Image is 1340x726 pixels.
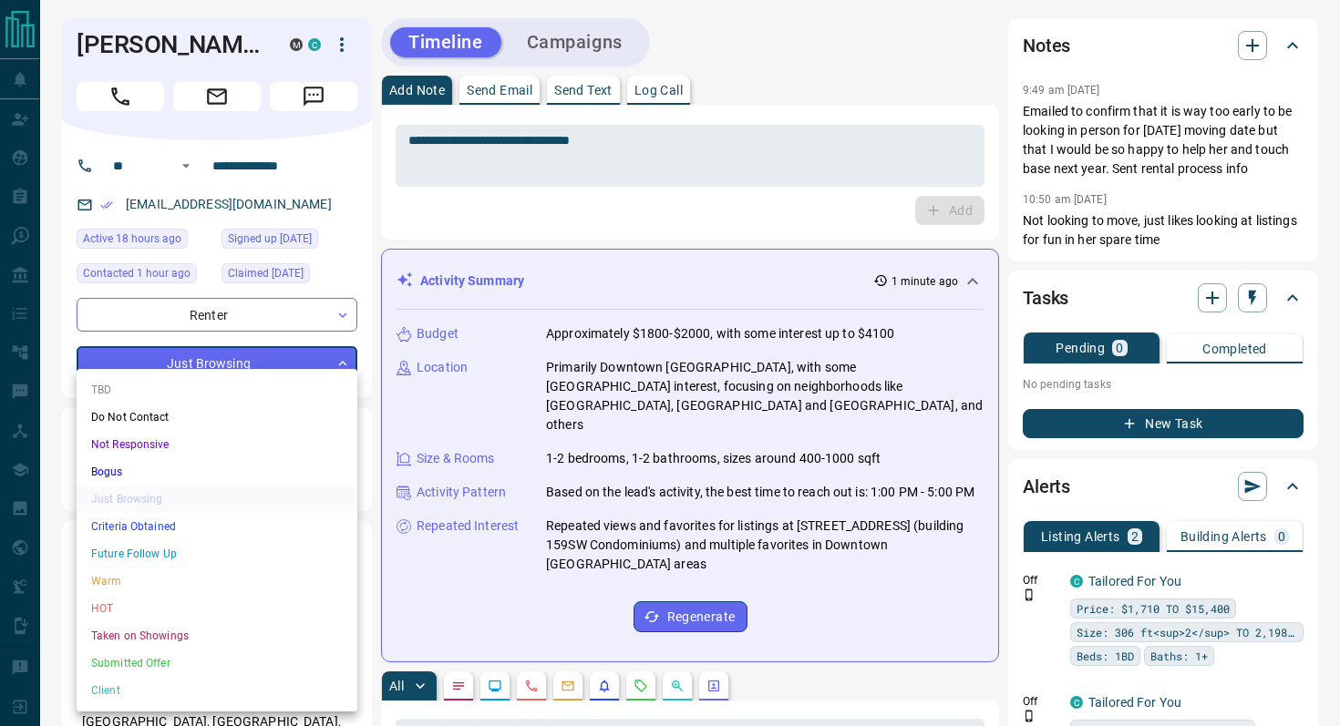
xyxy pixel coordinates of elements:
li: TBD [77,376,357,404]
li: Bogus [77,458,357,486]
li: Future Follow Up [77,540,357,568]
li: Taken on Showings [77,622,357,649]
li: Do Not Contact [77,404,357,431]
li: Criteria Obtained [77,513,357,540]
li: HOT [77,595,357,622]
li: Warm [77,568,357,595]
li: Client [77,677,357,704]
li: Not Responsive [77,431,357,458]
li: Submitted Offer [77,649,357,677]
